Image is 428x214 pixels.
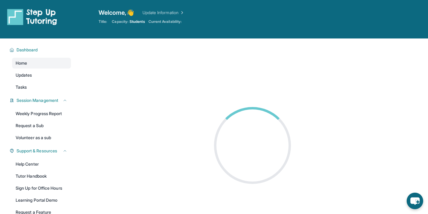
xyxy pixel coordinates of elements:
[12,159,71,170] a: Help Center
[7,8,57,25] img: logo
[12,183,71,194] a: Sign Up for Office Hours
[17,47,38,53] span: Dashboard
[12,82,71,93] a: Tasks
[16,84,27,90] span: Tasks
[12,58,71,69] a: Home
[17,148,57,154] span: Support & Resources
[14,47,67,53] button: Dashboard
[142,10,185,16] a: Update Information
[17,97,58,103] span: Session Management
[112,19,128,24] span: Capacity:
[99,19,107,24] span: Title:
[12,171,71,182] a: Tutor Handbook
[16,60,27,66] span: Home
[12,195,71,206] a: Learning Portal Demo
[14,148,67,154] button: Support & Resources
[130,19,145,24] span: Students
[12,132,71,143] a: Volunteer as a sub
[12,108,71,119] a: Weekly Progress Report
[179,10,185,16] img: Chevron Right
[14,97,67,103] button: Session Management
[148,19,182,24] span: Current Availability:
[16,72,32,78] span: Updates
[12,120,71,131] a: Request a Sub
[407,193,423,209] button: chat-button
[99,8,134,17] span: Welcome, 👋
[12,70,71,81] a: Updates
